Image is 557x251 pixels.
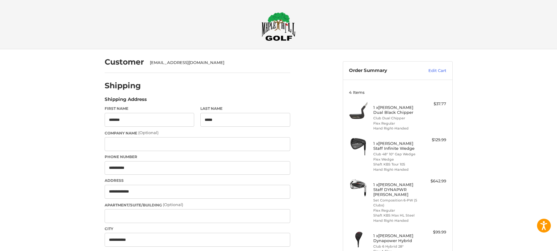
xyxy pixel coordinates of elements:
[422,229,446,235] div: $99.99
[422,178,446,184] div: $642.99
[105,81,141,90] h2: Shipping
[373,141,420,151] h4: 1 x [PERSON_NAME] Staff Infinite Wedge
[373,167,420,172] li: Hand Right-Handed
[262,12,295,41] img: Maple Hill Golf
[105,202,290,208] label: Apartment/Suite/Building
[105,130,290,136] label: Company Name
[373,208,420,213] li: Flex Regular
[373,213,420,218] li: Shaft KBS Max HL Steel
[349,68,415,74] h3: Order Summary
[373,152,420,157] li: Club 48° 10° Gap Wedge
[422,101,446,107] div: $37.77
[105,178,290,183] label: Address
[138,130,158,135] small: (Optional)
[373,162,420,167] li: Shaft KBS Tour 105
[200,106,290,111] label: Last Name
[415,68,446,74] a: Edit Cart
[373,121,420,126] li: Flex Regular
[105,106,194,111] label: First Name
[150,60,284,66] div: [EMAIL_ADDRESS][DOMAIN_NAME]
[105,57,144,67] h2: Customer
[105,154,290,160] label: Phone Number
[373,116,420,121] li: Club Dual Chipper
[373,105,420,115] h4: 1 x [PERSON_NAME] Dual Black Chipper
[105,226,290,232] label: City
[373,126,420,131] li: Hand Right-Handed
[373,157,420,162] li: Flex Wedge
[163,202,183,207] small: (Optional)
[422,137,446,143] div: $129.99
[373,182,420,197] h4: 1 x [PERSON_NAME] Staff DYNAPWR [PERSON_NAME]
[373,218,420,223] li: Hand Right-Handed
[105,96,147,106] legend: Shipping Address
[373,198,420,208] li: Set Composition 6-PW (5 Clubs)
[349,90,446,95] h3: 4 Items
